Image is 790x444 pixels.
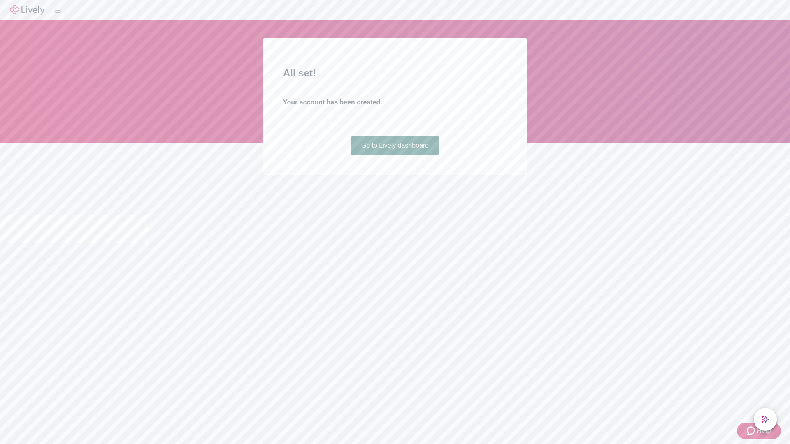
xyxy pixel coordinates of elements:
[54,10,61,13] button: Log out
[754,408,777,431] button: chat
[761,415,769,423] svg: Lively AI Assistant
[283,66,507,81] h2: All set!
[351,136,439,155] a: Go to Lively dashboard
[747,426,757,436] svg: Zendesk support icon
[283,97,507,107] h4: Your account has been created.
[10,5,44,15] img: Lively
[757,426,771,436] span: Help
[737,423,781,439] button: Zendesk support iconHelp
